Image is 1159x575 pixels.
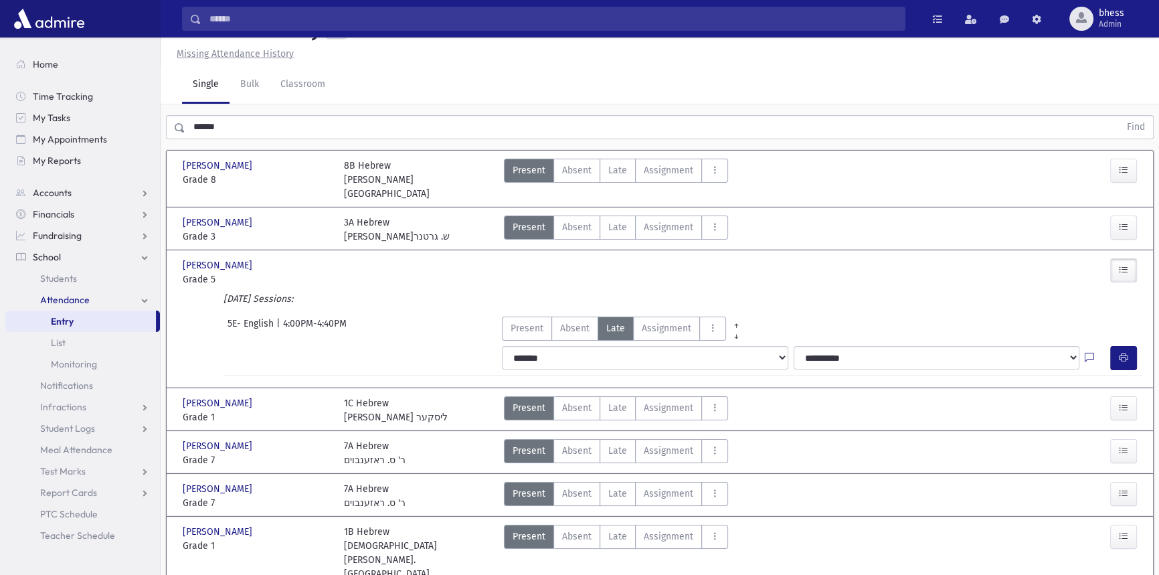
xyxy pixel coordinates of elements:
span: [PERSON_NAME] [183,525,255,539]
span: Assignment [644,163,693,177]
div: 7A Hebrew ר' ס. ראזענבוים [344,439,406,467]
span: Late [608,163,627,177]
a: Teacher Schedule [5,525,160,546]
span: Assignment [644,401,693,415]
span: Present [511,321,543,335]
span: Test Marks [40,465,86,477]
span: Notifications [40,380,93,392]
span: Present [513,163,545,177]
span: Meal Attendance [40,444,112,456]
span: Teacher Schedule [40,529,115,542]
a: Meal Attendance [5,439,160,461]
span: PTC Schedule [40,508,98,520]
span: Late [608,487,627,501]
a: Students [5,268,160,289]
a: My Appointments [5,129,160,150]
span: [PERSON_NAME] [183,159,255,173]
span: Late [608,401,627,415]
span: Grade 8 [183,173,331,187]
a: Student Logs [5,418,160,439]
span: Report Cards [40,487,97,499]
span: Present [513,529,545,544]
span: Assignment [644,529,693,544]
a: My Reports [5,150,160,171]
span: Admin [1099,19,1124,29]
div: AttTypes [504,482,728,510]
span: Grade 7 [183,453,331,467]
div: AttTypes [504,159,728,201]
span: [PERSON_NAME] [183,258,255,272]
a: Time Tracking [5,86,160,107]
a: Classroom [270,66,336,104]
span: Late [608,444,627,458]
a: Fundraising [5,225,160,246]
span: Late [608,529,627,544]
span: Students [40,272,77,284]
span: List [51,337,66,349]
i: [DATE] Sessions: [224,293,293,305]
span: Attendance [40,294,90,306]
a: Attendance [5,289,160,311]
a: Infractions [5,396,160,418]
div: AttTypes [504,439,728,467]
span: Absent [560,321,590,335]
span: My Tasks [33,112,70,124]
span: [PERSON_NAME] [183,482,255,496]
span: Student Logs [40,422,95,434]
span: Home [33,58,58,70]
span: 4:00PM-4:40PM [283,317,347,341]
a: Test Marks [5,461,160,482]
span: Absent [562,163,592,177]
span: Present [513,444,545,458]
div: 7A Hebrew ר' ס. ראזענבוים [344,482,406,510]
span: Grade 3 [183,230,331,244]
span: Late [606,321,625,335]
span: Time Tracking [33,90,93,102]
a: Report Cards [5,482,160,503]
a: Notifications [5,375,160,396]
span: Absent [562,401,592,415]
a: Bulk [230,66,270,104]
a: Accounts [5,182,160,203]
span: Monitoring [51,358,97,370]
a: Home [5,54,160,75]
div: AttTypes [504,396,728,424]
span: Accounts [33,187,72,199]
a: PTC Schedule [5,503,160,525]
span: Grade 5 [183,272,331,286]
a: Single [182,66,230,104]
span: Late [608,220,627,234]
span: Absent [562,444,592,458]
span: Financials [33,208,74,220]
span: Assignment [644,220,693,234]
a: All Prior [726,317,747,327]
span: Assignment [644,487,693,501]
a: All Later [726,327,747,338]
span: Absent [562,487,592,501]
button: Find [1119,116,1153,139]
span: Grade 1 [183,410,331,424]
div: 3A Hebrew [PERSON_NAME]ש. גרטנר [344,216,450,244]
span: Present [513,401,545,415]
a: Entry [5,311,156,332]
span: My Reports [33,155,81,167]
div: AttTypes [504,216,728,244]
span: Entry [51,315,74,327]
img: AdmirePro [11,5,88,32]
span: Present [513,487,545,501]
span: Fundraising [33,230,82,242]
span: [PERSON_NAME] [183,439,255,453]
a: List [5,332,160,353]
a: School [5,246,160,268]
a: Missing Attendance History [171,48,294,60]
span: My Appointments [33,133,107,145]
span: Grade 1 [183,539,331,553]
span: Absent [562,220,592,234]
span: [PERSON_NAME] [183,396,255,410]
span: Present [513,220,545,234]
a: Monitoring [5,353,160,375]
span: Assignment [644,444,693,458]
span: | [276,317,283,341]
span: [PERSON_NAME] [183,216,255,230]
span: Assignment [642,321,691,335]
